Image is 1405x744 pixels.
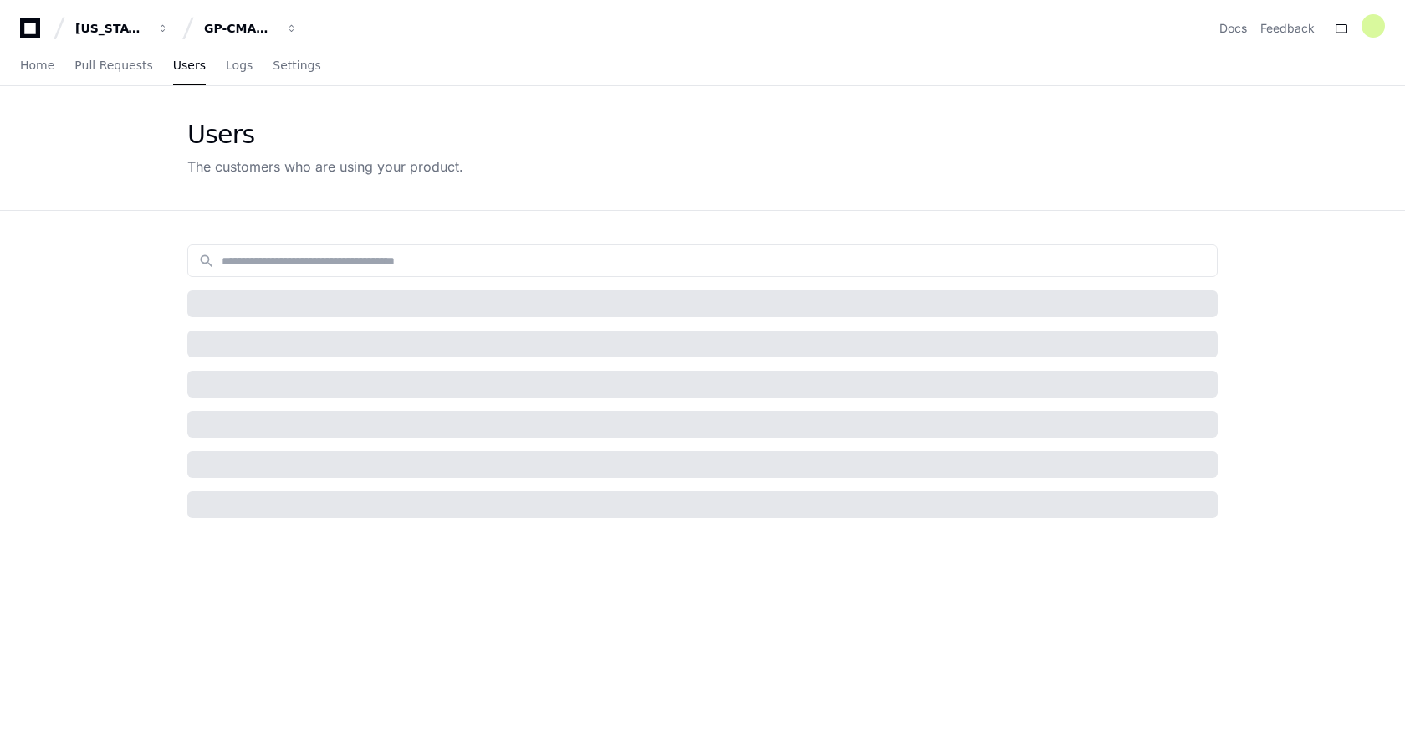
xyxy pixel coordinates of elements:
span: Logs [226,60,253,70]
a: Pull Requests [74,47,152,85]
a: Home [20,47,54,85]
div: The customers who are using your product. [187,156,463,177]
div: GP-CMAG-MP2 [204,20,276,37]
a: Logs [226,47,253,85]
mat-icon: search [198,253,215,269]
button: GP-CMAG-MP2 [197,13,304,44]
a: Docs [1219,20,1247,37]
span: Settings [273,60,320,70]
a: Settings [273,47,320,85]
button: Feedback [1260,20,1315,37]
span: Users [173,60,206,70]
div: [US_STATE] Pacific [75,20,147,37]
div: Users [187,120,463,150]
button: [US_STATE] Pacific [69,13,176,44]
span: Home [20,60,54,70]
a: Users [173,47,206,85]
span: Pull Requests [74,60,152,70]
